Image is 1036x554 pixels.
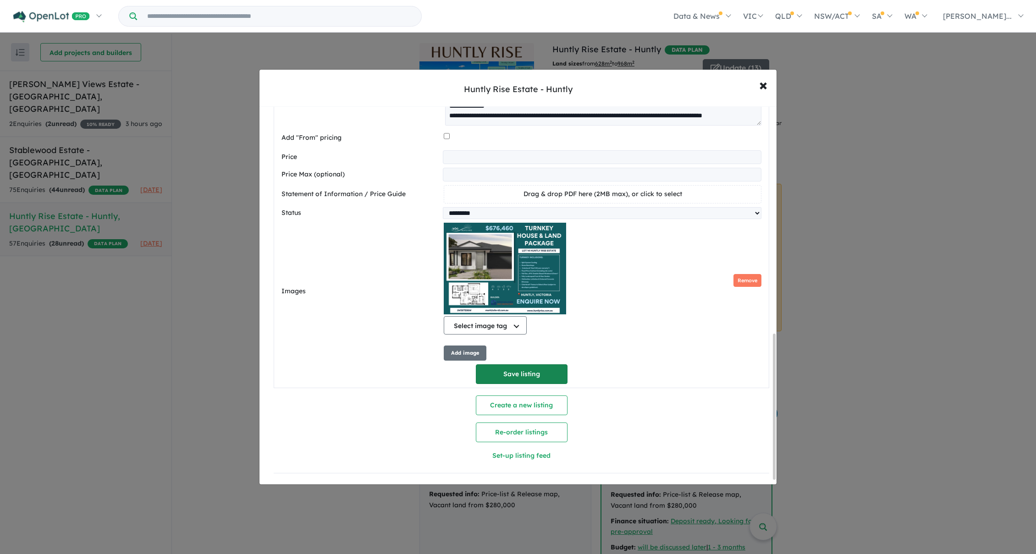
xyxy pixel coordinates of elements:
div: Huntly Rise Estate - Huntly [464,83,573,95]
span: Drag & drop PDF here (2MB max), or click to select [524,190,682,198]
button: Set-up listing feed [397,446,645,466]
label: Price Max (optional) [281,169,439,180]
input: Try estate name, suburb, builder or developer [139,6,419,26]
button: Re-order listings [476,422,568,442]
span: × [759,75,767,94]
button: Save listing [476,364,568,384]
img: Openlot PRO Logo White [13,11,90,22]
label: Images [281,286,440,297]
label: Price [281,152,439,163]
label: Status [281,208,439,219]
label: Add "From" pricing [281,132,440,143]
label: Statement of Information / Price Guide [281,189,440,200]
button: Create a new listing [476,395,568,415]
button: Select image tag [444,316,527,335]
span: [PERSON_NAME]... [943,11,1012,21]
img: 49OVgAAAAASUVORK5CYII= [444,223,566,314]
button: Remove [733,274,761,287]
button: Add image [444,346,486,361]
